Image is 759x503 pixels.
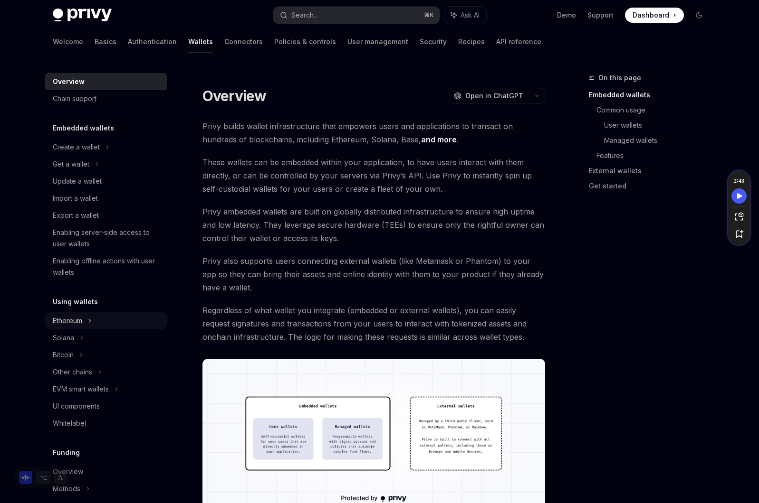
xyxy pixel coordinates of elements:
div: Overview [53,76,85,87]
a: Whitelabel [45,415,167,432]
div: Chain support [53,93,96,104]
a: Connectors [224,30,263,53]
h1: Overview [202,87,267,104]
a: Get started [589,178,714,194]
a: Overview [45,73,167,90]
span: Privy embedded wallets are built on globally distributed infrastructure to ensure high uptime and... [202,205,545,245]
div: Create a wallet [53,141,100,153]
a: Security [420,30,447,53]
h5: Using wallets [53,296,98,307]
span: These wallets can be embedded within your application, to have users interact with them directly,... [202,156,545,196]
div: Get a wallet [53,158,89,170]
a: Update a wallet [45,173,167,190]
a: Authentication [128,30,177,53]
span: Dashboard [633,10,669,20]
div: UI components [53,401,100,412]
a: Export a wallet [45,207,167,224]
a: Features [596,148,714,163]
span: Open in ChatGPT [465,91,523,101]
a: Chain support [45,90,167,107]
h5: Funding [53,447,80,458]
a: Import a wallet [45,190,167,207]
div: Whitelabel [53,418,86,429]
a: Recipes [458,30,485,53]
span: ⌘ K [424,11,434,19]
a: Enabling server-side access to user wallets [45,224,167,252]
a: External wallets [589,163,714,178]
button: Toggle dark mode [692,8,707,23]
a: Welcome [53,30,83,53]
img: dark logo [53,9,112,22]
span: On this page [598,72,641,84]
a: Managed wallets [604,133,714,148]
span: Regardless of what wallet you integrate (embedded or external wallets), you can easily request si... [202,304,545,344]
a: Basics [95,30,116,53]
div: EVM smart wallets [53,383,109,395]
a: Policies & controls [274,30,336,53]
button: Search...⌘K [273,7,440,24]
div: Ethereum [53,315,82,326]
a: UI components [45,398,167,415]
span: Privy also supports users connecting external wallets (like Metamask or Phantom) to your app so t... [202,254,545,294]
span: Ask AI [461,10,480,20]
a: Common usage [596,102,714,118]
a: Overview [45,463,167,480]
a: User wallets [604,118,714,133]
button: Ask AI [444,7,486,24]
div: Search... [291,9,318,21]
a: and more [421,135,457,145]
div: Import a wallet [53,193,98,204]
div: Update a wallet [53,176,102,187]
a: Dashboard [625,8,684,23]
div: Enabling offline actions with user wallets [53,255,161,278]
div: Other chains [53,366,92,378]
span: Privy builds wallet infrastructure that empowers users and applications to transact on hundreds o... [202,120,545,146]
a: Embedded wallets [589,87,714,102]
a: Wallets [188,30,213,53]
div: Solana [53,332,74,344]
h5: Embedded wallets [53,122,114,134]
a: API reference [496,30,541,53]
button: Open in ChatGPT [448,88,529,104]
a: Enabling offline actions with user wallets [45,252,167,281]
a: Support [587,10,614,20]
div: Export a wallet [53,210,99,221]
div: Enabling server-side access to user wallets [53,227,161,250]
a: User management [347,30,408,53]
a: Demo [557,10,576,20]
div: Bitcoin [53,349,74,361]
